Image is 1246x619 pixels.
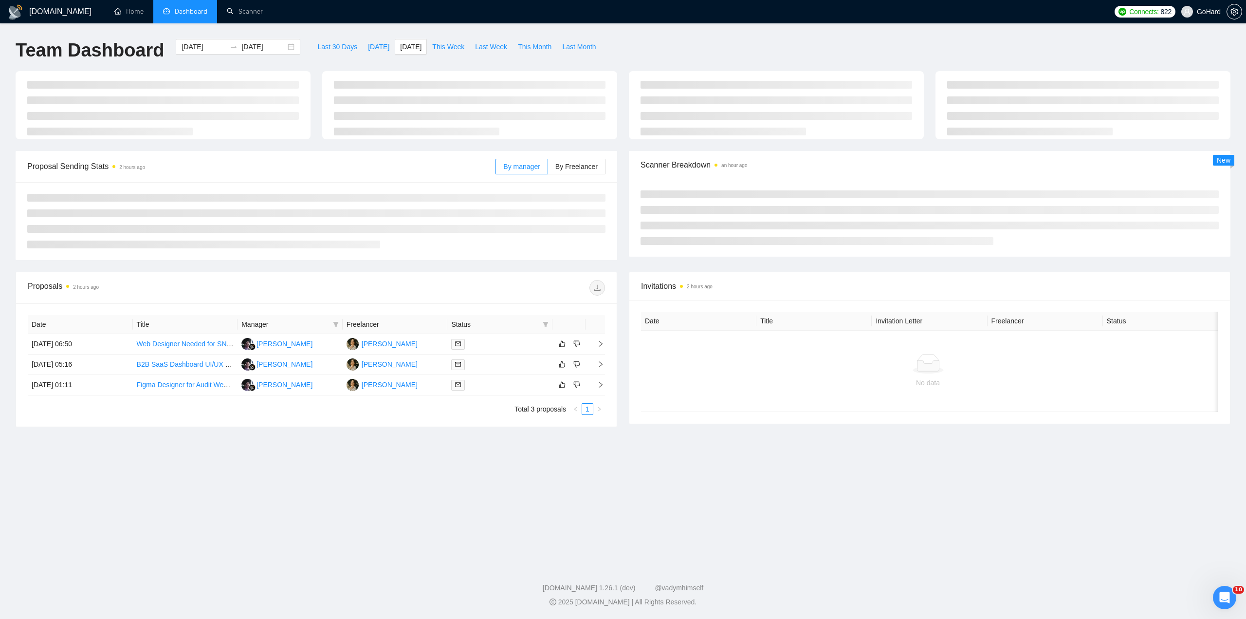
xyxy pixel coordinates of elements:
span: right [589,340,604,347]
a: OT[PERSON_NAME] [347,380,418,388]
input: End date [241,41,286,52]
th: Status [1103,312,1218,331]
button: dislike [571,338,583,350]
a: Figma Designer for Audit Webapp Mockups [137,381,268,389]
td: [DATE] 06:50 [28,334,133,355]
th: Date [641,312,756,331]
span: right [596,406,602,412]
time: 2 hours ago [119,165,145,170]
a: 1 [582,404,593,414]
li: Total 3 proposals [514,403,566,415]
th: Invitation Letter [872,312,987,331]
button: Last 30 Days [312,39,363,55]
span: [DATE] [400,41,421,52]
img: gigradar-bm.png [249,364,256,371]
button: dislike [571,379,583,391]
button: [DATE] [395,39,427,55]
span: copyright [550,599,556,605]
img: RR [241,358,254,371]
button: [DATE] [363,39,395,55]
span: Scanner Breakdown [641,159,1219,171]
span: 822 [1161,6,1172,17]
a: OT[PERSON_NAME] [347,360,418,368]
div: [PERSON_NAME] [257,338,312,349]
a: setting [1227,8,1242,16]
span: dislike [573,360,580,368]
div: [PERSON_NAME] [362,359,418,370]
button: Last Week [470,39,513,55]
img: upwork-logo.png [1118,8,1126,16]
a: @vadymhimself [655,584,703,592]
button: like [556,358,568,370]
th: Title [756,312,872,331]
a: RR[PERSON_NAME] [241,380,312,388]
time: 2 hours ago [687,284,713,289]
span: left [573,406,579,412]
span: By manager [503,163,540,170]
span: [DATE] [368,41,389,52]
time: an hour ago [721,163,747,168]
button: like [556,379,568,391]
div: No data [649,377,1207,388]
span: 10 [1233,586,1244,594]
span: filter [543,321,549,327]
span: dislike [573,381,580,389]
li: Previous Page [570,403,582,415]
a: searchScanner [227,7,263,16]
button: This Month [513,39,557,55]
span: Status [451,319,539,330]
span: Last 30 Days [317,41,357,52]
a: RR[PERSON_NAME] [241,339,312,347]
time: 2 hours ago [73,284,99,290]
span: Connects: [1129,6,1158,17]
li: Next Page [593,403,605,415]
span: Invitations [641,280,1218,292]
span: mail [455,341,461,347]
div: [PERSON_NAME] [257,359,312,370]
button: This Week [427,39,470,55]
img: OT [347,379,359,391]
span: setting [1227,8,1242,16]
span: dislike [573,340,580,348]
div: [PERSON_NAME] [362,379,418,390]
img: RR [241,338,254,350]
button: right [593,403,605,415]
span: filter [541,317,550,332]
span: swap-right [230,43,238,51]
a: [DOMAIN_NAME] 1.26.1 (dev) [543,584,636,592]
button: dislike [571,358,583,370]
span: like [559,381,566,389]
span: By Freelancer [555,163,598,170]
img: logo [8,4,23,20]
span: right [589,361,604,368]
span: Last Month [562,41,596,52]
img: gigradar-bm.png [249,343,256,350]
span: Manager [241,319,329,330]
img: gigradar-bm.png [249,384,256,391]
span: Last Week [475,41,507,52]
td: [DATE] 05:16 [28,355,133,375]
span: dashboard [163,8,170,15]
span: right [589,381,604,388]
span: like [559,360,566,368]
span: New [1217,156,1230,164]
th: Freelancer [343,315,448,334]
iframe: Intercom live chat [1213,586,1236,609]
th: Title [133,315,238,334]
a: Web Designer Needed for SNBCO Website Redesign [137,340,299,348]
input: Start date [182,41,226,52]
td: B2B SaaS Dashboard UI/UX Designer [133,355,238,375]
div: [PERSON_NAME] [362,338,418,349]
li: 1 [582,403,593,415]
span: user [1184,8,1191,15]
img: RR [241,379,254,391]
img: OT [347,338,359,350]
button: left [570,403,582,415]
h1: Team Dashboard [16,39,164,62]
span: mail [455,361,461,367]
a: homeHome [114,7,144,16]
img: OT [347,358,359,371]
button: Last Month [557,39,601,55]
a: B2B SaaS Dashboard UI/UX Designer [137,360,253,368]
div: 2025 [DOMAIN_NAME] | All Rights Reserved. [8,597,1238,607]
